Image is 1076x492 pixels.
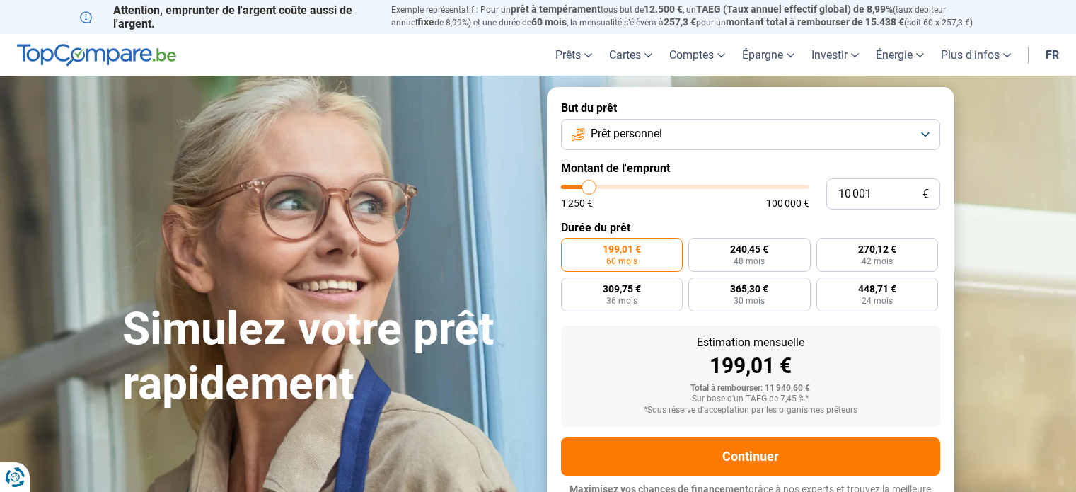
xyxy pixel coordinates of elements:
[561,198,593,208] span: 1 250 €
[561,161,940,175] label: Montant de l'emprunt
[932,34,1019,76] a: Plus d'infos
[644,4,683,15] span: 12.500 €
[391,4,997,29] p: Exemple représentatif : Pour un tous but de , un (taux débiteur annuel de 8,99%) et une durée de ...
[696,4,893,15] span: TAEG (Taux annuel effectif global) de 8,99%
[766,198,809,208] span: 100 000 €
[122,302,530,411] h1: Simulez votre prêt rapidement
[726,16,904,28] span: montant total à rembourser de 15.438 €
[531,16,567,28] span: 60 mois
[572,406,929,416] div: *Sous réserve d'acceptation par les organismes prêteurs
[858,244,896,254] span: 270,12 €
[734,257,765,265] span: 48 mois
[547,34,601,76] a: Prêts
[1037,34,1068,76] a: fr
[572,384,929,394] div: Total à rembourser: 11 940,60 €
[603,244,641,254] span: 199,01 €
[561,221,940,234] label: Durée du prêt
[561,101,940,115] label: But du prêt
[867,34,932,76] a: Énergie
[80,4,374,30] p: Attention, emprunter de l'argent coûte aussi de l'argent.
[572,355,929,377] div: 199,01 €
[803,34,867,76] a: Investir
[862,297,893,305] span: 24 mois
[858,284,896,294] span: 448,71 €
[572,394,929,404] div: Sur base d'un TAEG de 7,45 %*
[417,16,434,28] span: fixe
[862,257,893,265] span: 42 mois
[922,188,929,200] span: €
[603,284,641,294] span: 309,75 €
[664,16,696,28] span: 257,3 €
[606,297,637,305] span: 36 mois
[730,284,768,294] span: 365,30 €
[734,297,765,305] span: 30 mois
[17,44,176,67] img: TopCompare
[572,337,929,348] div: Estimation mensuelle
[601,34,661,76] a: Cartes
[734,34,803,76] a: Épargne
[606,257,637,265] span: 60 mois
[591,126,662,142] span: Prêt personnel
[730,244,768,254] span: 240,45 €
[561,437,940,476] button: Continuer
[511,4,601,15] span: prêt à tempérament
[661,34,734,76] a: Comptes
[561,119,940,150] button: Prêt personnel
